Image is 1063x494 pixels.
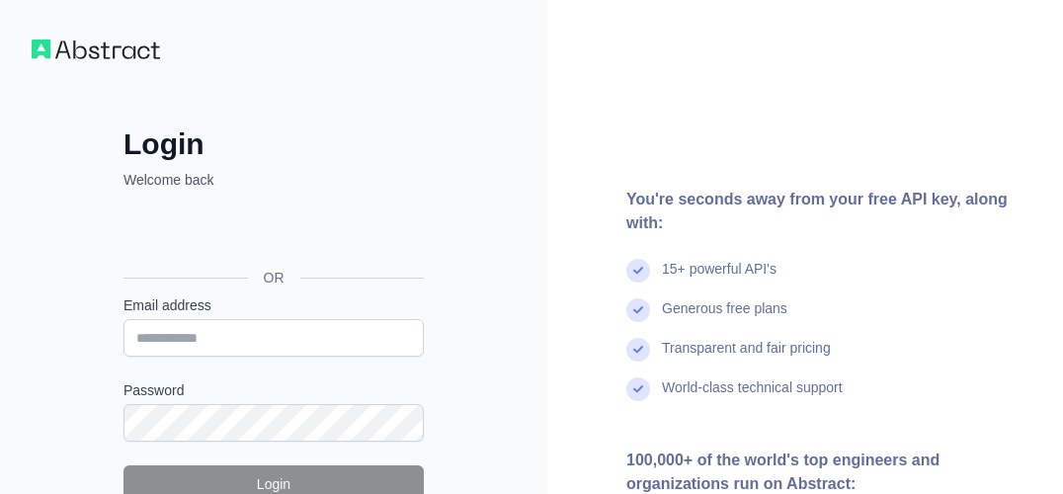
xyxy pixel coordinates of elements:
div: World-class technical support [662,377,843,417]
img: check mark [626,377,650,401]
div: Transparent and fair pricing [662,338,831,377]
p: Welcome back [123,170,424,190]
label: Password [123,380,424,400]
img: check mark [626,338,650,362]
label: Email address [123,295,424,315]
div: 15+ powerful API's [662,259,777,298]
div: You're seconds away from your free API key, along with: [626,188,1031,235]
img: check mark [626,298,650,322]
span: OR [248,268,300,288]
img: check mark [626,259,650,283]
div: Generous free plans [662,298,787,338]
h2: Login [123,126,424,162]
iframe: Sign in with Google Button [114,211,430,255]
img: Workflow [32,40,160,59]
